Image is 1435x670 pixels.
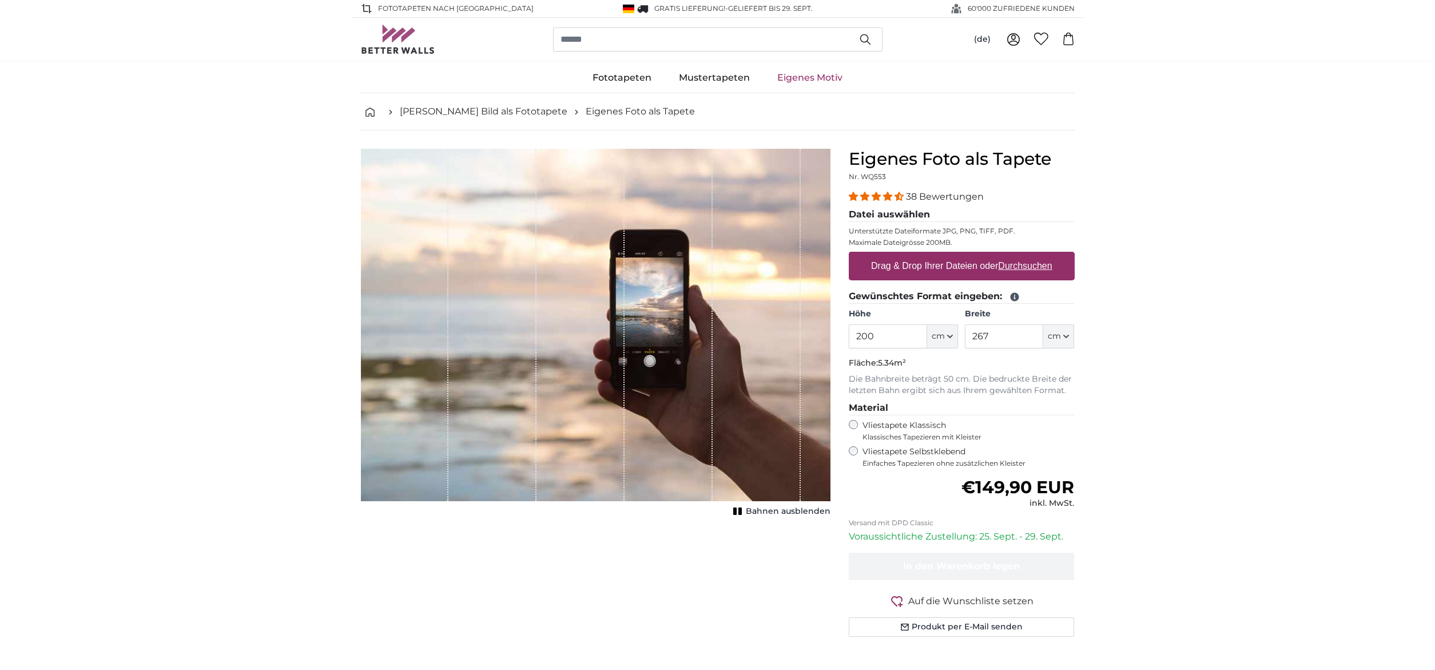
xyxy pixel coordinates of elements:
[965,29,1000,50] button: (de)
[927,324,958,348] button: cm
[730,504,830,520] button: Bahnen ausblenden
[849,553,1075,580] button: In den Warenkorb legen
[961,498,1074,509] div: inkl. MwSt.
[361,93,1075,130] nav: breadcrumbs
[764,63,856,93] a: Eigenes Motiv
[1048,331,1061,342] span: cm
[378,3,534,14] span: Fototapeten nach [GEOGRAPHIC_DATA]
[849,617,1075,637] button: Produkt per E-Mail senden
[866,255,1057,277] label: Drag & Drop Ihrer Dateien oder
[361,149,830,520] div: 1 of 1
[862,446,1075,468] label: Vliestapete Selbstklebend
[968,3,1075,14] span: 60'000 ZUFRIEDENE KUNDEN
[849,149,1075,169] h1: Eigenes Foto als Tapete
[849,594,1075,608] button: Auf die Wunschliste setzen
[965,308,1074,320] label: Breite
[579,63,665,93] a: Fototapeten
[849,208,1075,222] legend: Datei auswählen
[906,191,984,202] span: 38 Bewertungen
[961,477,1074,498] span: €149,90 EUR
[1043,324,1074,348] button: cm
[862,433,1065,442] span: Klassisches Tapezieren mit Kleister
[998,261,1052,271] u: Durchsuchen
[849,518,1075,528] p: Versand mit DPD Classic
[654,4,725,13] span: GRATIS Lieferung!
[932,331,945,342] span: cm
[746,506,830,517] span: Bahnen ausblenden
[878,358,906,368] span: 5.34m²
[849,238,1075,247] p: Maximale Dateigrösse 200MB.
[849,530,1075,544] p: Voraussichtliche Zustellung: 25. Sept. - 29. Sept.
[849,308,958,320] label: Höhe
[361,25,435,54] img: Betterwalls
[849,191,906,202] span: 4.34 stars
[862,420,1065,442] label: Vliestapete Klassisch
[400,105,567,118] a: [PERSON_NAME] Bild als Fototapete
[849,401,1075,415] legend: Material
[849,227,1075,236] p: Unterstützte Dateiformate JPG, PNG, TIFF, PDF.
[849,358,1075,369] p: Fläche:
[586,105,695,118] a: Eigenes Foto als Tapete
[849,290,1075,304] legend: Gewünschtes Format eingeben:
[908,594,1033,608] span: Auf die Wunschliste setzen
[728,4,813,13] span: Geliefert bis 29. Sept.
[665,63,764,93] a: Mustertapeten
[849,172,886,181] span: Nr. WQ553
[849,374,1075,397] p: Die Bahnbreite beträgt 50 cm. Die bedruckte Breite der letzten Bahn ergibt sich aus Ihrem gewählt...
[623,5,634,13] img: Deutschland
[903,561,1020,572] span: In den Warenkorb legen
[862,459,1075,468] span: Einfaches Tapezieren ohne zusätzlichen Kleister
[725,4,813,13] span: -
